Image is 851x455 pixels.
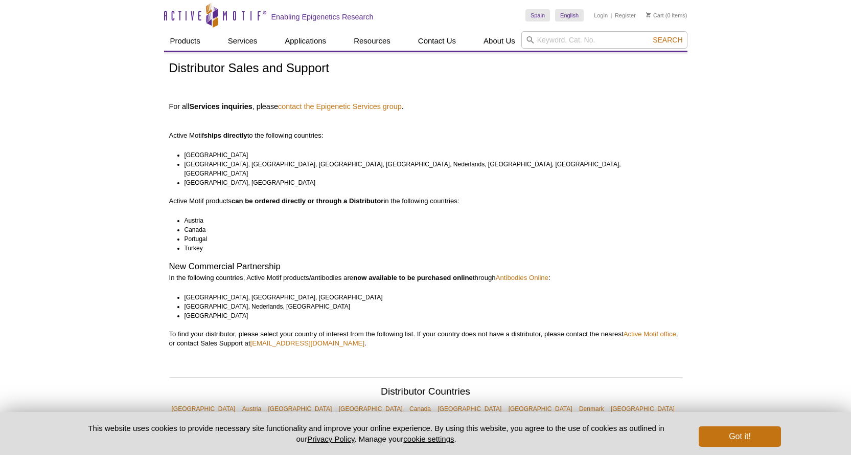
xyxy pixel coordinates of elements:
li: Portugal [185,234,673,244]
a: [GEOGRAPHIC_DATA] [435,402,504,416]
input: Keyword, Cat. No. [521,31,687,49]
a: Austria [240,402,264,416]
h1: Distributor Sales and Support [169,61,682,76]
li: Canada [185,225,673,234]
a: [EMAIL_ADDRESS][DOMAIN_NAME] [250,339,365,347]
a: Cart [646,12,664,19]
p: To find your distributor, please select your country of interest from the following list. If your... [169,330,682,348]
li: (0 items) [646,9,687,21]
li: Austria [185,216,673,225]
a: About Us [477,31,521,51]
img: Your Cart [646,12,651,17]
button: Got it! [699,426,780,447]
button: Search [650,35,685,45]
strong: can be ordered directly or through a Distributor [232,197,384,205]
li: [GEOGRAPHIC_DATA], [GEOGRAPHIC_DATA], [GEOGRAPHIC_DATA], [GEOGRAPHIC_DATA], Nederlands, [GEOGRAPH... [185,160,673,178]
p: In the following countries, Active Motif products/antibodies are through : [169,273,682,283]
a: contact the Epigenetic Services group [278,102,402,111]
a: Resources [348,31,397,51]
a: Canada [407,402,433,416]
h4: For all , please . [169,102,682,111]
li: [GEOGRAPHIC_DATA] [185,311,673,320]
a: Contact Us [412,31,462,51]
a: [GEOGRAPHIC_DATA] [608,402,677,416]
li: Turkey [185,244,673,253]
p: Active Motif to the following countries: [169,113,682,140]
a: [GEOGRAPHIC_DATA] [169,402,238,416]
a: Antibodies Online [496,274,548,281]
li: [GEOGRAPHIC_DATA], [GEOGRAPHIC_DATA], [GEOGRAPHIC_DATA] [185,293,673,302]
a: Denmark [577,402,607,416]
button: cookie settings [403,435,454,443]
li: [GEOGRAPHIC_DATA], Nederlands, [GEOGRAPHIC_DATA] [185,302,673,311]
a: Applications [279,31,332,51]
a: Spain [525,9,550,21]
li: | [611,9,612,21]
strong: now available to be purchased online [353,274,473,281]
strong: Services inquiries [189,102,252,111]
strong: ships directly [204,132,247,139]
h2: Distributor Countries [169,387,682,399]
a: [GEOGRAPHIC_DATA] [265,402,334,416]
p: Active Motif products in the following countries: [169,197,682,206]
a: Services [222,31,264,51]
p: This website uses cookies to provide necessary site functionality and improve your online experie... [71,423,682,444]
span: Search [653,36,682,44]
li: [GEOGRAPHIC_DATA], [GEOGRAPHIC_DATA] [185,178,673,187]
a: [GEOGRAPHIC_DATA] [336,402,405,416]
a: Privacy Policy [307,435,354,443]
h2: Enabling Epigenetics Research [271,12,374,21]
a: Active Motif office [624,330,676,338]
a: [GEOGRAPHIC_DATA] [506,402,575,416]
a: Login [594,12,608,19]
a: English [555,9,584,21]
li: [GEOGRAPHIC_DATA] [185,150,673,160]
h2: New Commercial Partnership [169,262,682,271]
a: Register [615,12,636,19]
a: Products [164,31,206,51]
